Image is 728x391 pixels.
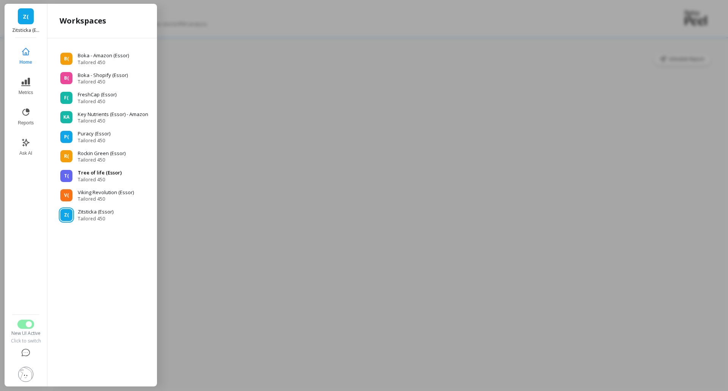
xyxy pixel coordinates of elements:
[78,169,122,177] p: Tree of life (Essor)
[60,16,106,26] h2: Workspaces
[64,75,69,81] span: B(
[10,362,41,386] button: Settings
[78,208,113,216] p: Zitsticka (Essor)
[64,95,69,101] span: F(
[78,118,148,124] span: Tailored 450
[17,320,34,329] button: Switch to Legacy UI
[13,73,38,100] button: Metrics
[78,111,148,118] p: Key Nutrients (Essor) - Amazon
[64,212,69,218] span: Z(
[10,330,41,336] div: New UI Active
[64,56,69,62] span: B(
[10,338,41,344] div: Click to switch
[19,150,32,156] span: Ask AI
[78,130,110,138] p: Puracy (Essor)
[78,79,128,85] span: Tailored 450
[18,120,34,126] span: Reports
[64,173,69,179] span: T(
[78,150,126,157] p: Rockin Green (Essor)
[78,99,116,105] span: Tailored 450
[78,196,134,202] span: Tailored 450
[78,177,122,183] span: Tailored 450
[10,344,41,362] button: Help
[78,157,126,163] span: Tailored 450
[19,90,33,96] span: Metrics
[12,27,40,33] p: Zitsticka (Essor)
[78,216,113,222] span: Tailored 450
[63,114,69,120] span: KA
[13,42,38,70] button: Home
[13,133,38,161] button: Ask AI
[13,103,38,130] button: Reports
[78,189,134,196] p: Viking Revolution (Essor)
[18,367,33,382] img: profile picture
[19,59,32,65] span: Home
[78,52,129,60] p: Boka - Amazon (Essor)
[64,153,69,159] span: R(
[78,72,128,79] p: Boka - Shopify (Essor)
[64,192,69,198] span: V(
[23,12,29,21] span: Z(
[78,60,129,66] span: Tailored 450
[64,134,69,140] span: P(
[78,138,110,144] span: Tailored 450
[78,91,116,99] p: FreshCap (Essor)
